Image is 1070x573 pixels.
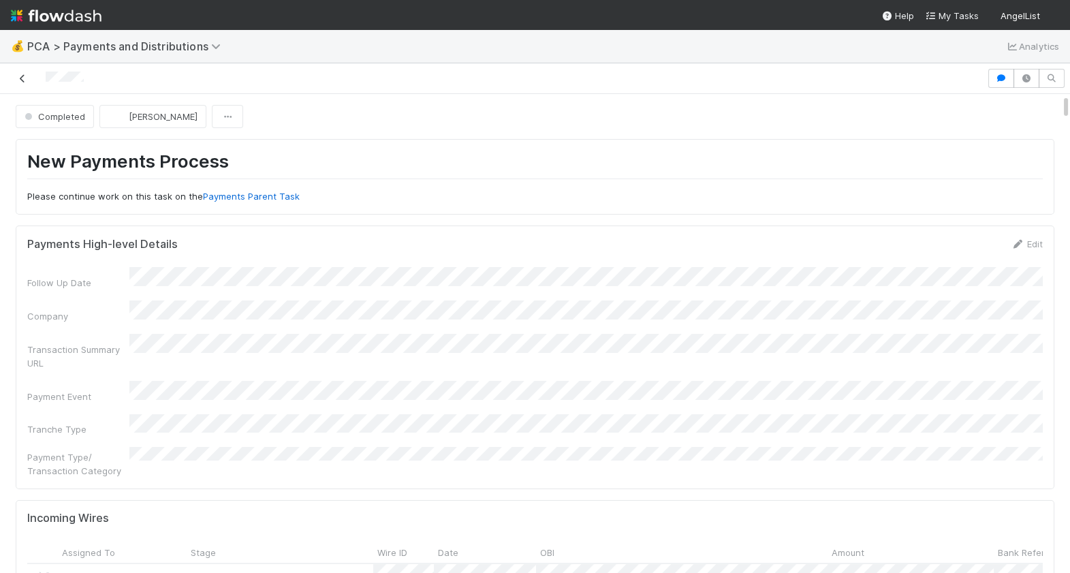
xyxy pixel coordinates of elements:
[1005,38,1059,55] a: Analytics
[1011,238,1043,249] a: Edit
[438,546,458,559] span: Date
[881,9,914,22] div: Help
[11,4,101,27] img: logo-inverted-e16ddd16eac7371096b0.svg
[62,546,115,559] span: Assigned To
[998,546,1066,559] span: Bank Reference
[1001,10,1040,21] span: AngelList
[111,110,125,123] img: avatar_e7d5656d-bda2-4d83-89d6-b6f9721f96bd.png
[191,546,216,559] span: Stage
[925,10,979,21] span: My Tasks
[27,309,129,323] div: Company
[27,390,129,403] div: Payment Event
[203,191,300,202] a: Payments Parent Task
[27,151,1043,179] h1: New Payments Process
[27,422,129,436] div: Tranche Type
[129,111,198,122] span: [PERSON_NAME]
[377,546,407,559] span: Wire ID
[99,105,206,128] button: [PERSON_NAME]
[22,111,85,122] span: Completed
[540,546,554,559] span: OBI
[27,190,1043,204] p: Please continue work on this task on the
[1045,10,1059,23] img: avatar_87e1a465-5456-4979-8ac4-f0cdb5bbfe2d.png
[832,546,864,559] span: Amount
[16,105,94,128] button: Completed
[27,276,129,290] div: Follow Up Date
[27,512,109,525] h5: Incoming Wires
[27,40,227,53] span: PCA > Payments and Distributions
[11,40,25,52] span: 💰
[27,450,129,478] div: Payment Type/ Transaction Category
[27,238,178,251] h5: Payments High-level Details
[925,9,979,22] a: My Tasks
[27,343,129,370] div: Transaction Summary URL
